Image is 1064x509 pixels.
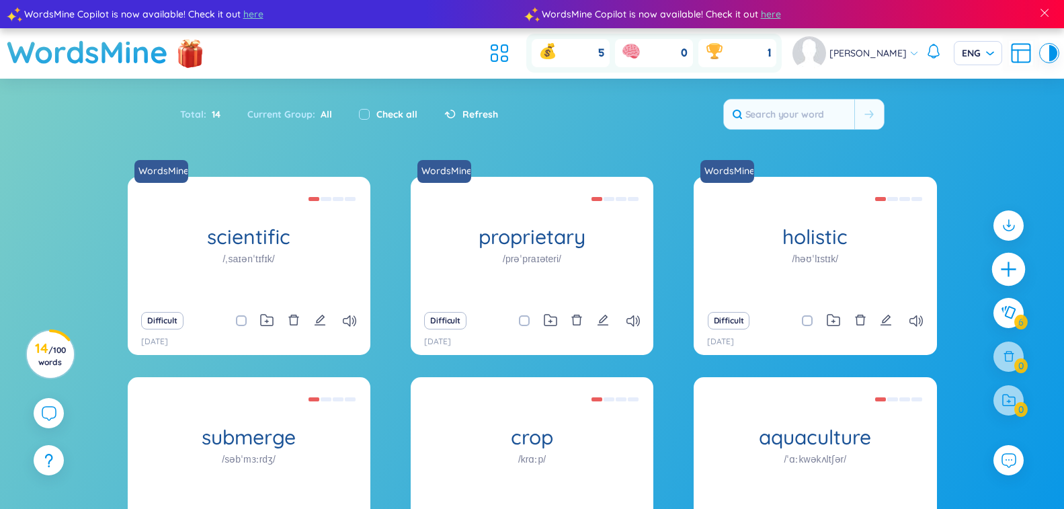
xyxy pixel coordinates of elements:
a: WordsMine [416,164,473,178]
span: delete [854,314,866,326]
div: WordsMine Copilot is now available! Check it out [530,7,1048,22]
h1: /səbˈmɜːrdʒ/ [222,452,276,467]
div: WordsMine Copilot is now available! Check it out [13,7,530,22]
h1: /prəˈpraɪəteri/ [503,251,561,266]
span: edit [314,314,326,326]
h1: aquaculture [694,426,936,449]
a: WordsMine [699,164,755,178]
h1: scientific [128,225,370,249]
span: here [241,7,261,22]
span: edit [880,314,892,326]
span: 14 [206,107,220,122]
span: Refresh [462,107,498,122]
h1: /krɑːp/ [518,452,546,467]
button: delete [854,311,866,330]
span: here [759,7,779,22]
span: edit [597,314,609,326]
h1: holistic [694,225,936,249]
a: WordsMine [700,160,760,183]
h1: submerge [128,426,370,449]
h1: /həʊˈlɪstɪk/ [792,251,839,266]
img: flashSalesIcon.a7f4f837.png [177,32,204,73]
h1: crop [411,426,653,449]
span: delete [571,314,583,326]
p: [DATE] [707,336,734,348]
span: / 100 words [38,345,66,367]
button: delete [288,311,300,330]
p: [DATE] [424,336,451,348]
span: ENG [962,46,994,60]
a: WordsMine [417,160,477,183]
input: Search your word [724,100,854,129]
span: [PERSON_NAME] [829,46,907,61]
span: All [315,108,332,120]
span: 0 [681,46,688,61]
button: edit [314,311,326,330]
div: Total : [180,100,234,128]
button: delete [571,311,583,330]
span: plus [999,260,1018,279]
h3: 14 [35,343,66,367]
span: 5 [598,46,604,61]
label: Check all [376,107,417,122]
a: avatar [792,36,829,70]
a: WordsMine [134,160,194,183]
div: Current Group : [234,100,345,128]
button: Difficult [424,312,466,329]
h1: proprietary [411,225,653,249]
button: Difficult [141,312,183,329]
h1: /ˈɑːkwəkʌltʃər/ [784,452,847,467]
a: WordsMine [7,28,168,76]
button: Difficult [708,312,750,329]
a: WordsMine [133,164,190,178]
p: [DATE] [141,336,168,348]
h1: /ˌsaɪənˈtɪfɪk/ [223,251,275,266]
span: 1 [768,46,771,61]
button: edit [880,311,892,330]
img: avatar [792,36,826,70]
button: edit [597,311,609,330]
span: delete [288,314,300,326]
